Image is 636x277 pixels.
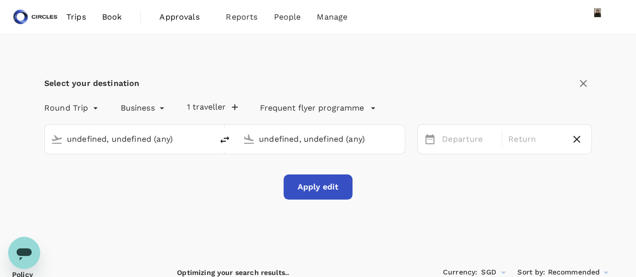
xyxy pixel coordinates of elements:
[260,102,364,114] p: Frequent flyer programme
[442,133,496,145] p: Departure
[121,100,167,116] div: Business
[159,11,210,23] span: Approvals
[226,11,257,23] span: Reports
[8,237,40,269] iframe: Button to launch messaging window
[44,76,139,90] div: Select your destination
[398,138,400,140] button: Open
[206,138,208,140] button: Open
[102,11,122,23] span: Book
[260,102,376,114] button: Frequent flyer programme
[259,131,384,147] input: Going to
[317,11,347,23] span: Manage
[284,174,352,200] button: Apply edit
[12,6,58,28] img: Circles
[67,131,192,147] input: Depart from
[44,100,101,116] div: Round Trip
[66,11,86,23] span: Trips
[213,128,237,152] button: delete
[187,102,238,112] button: 1 traveller
[508,133,562,145] p: Return
[588,7,608,27] img: Azizi Ratna Yulis Mohd Zin
[274,11,301,23] span: People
